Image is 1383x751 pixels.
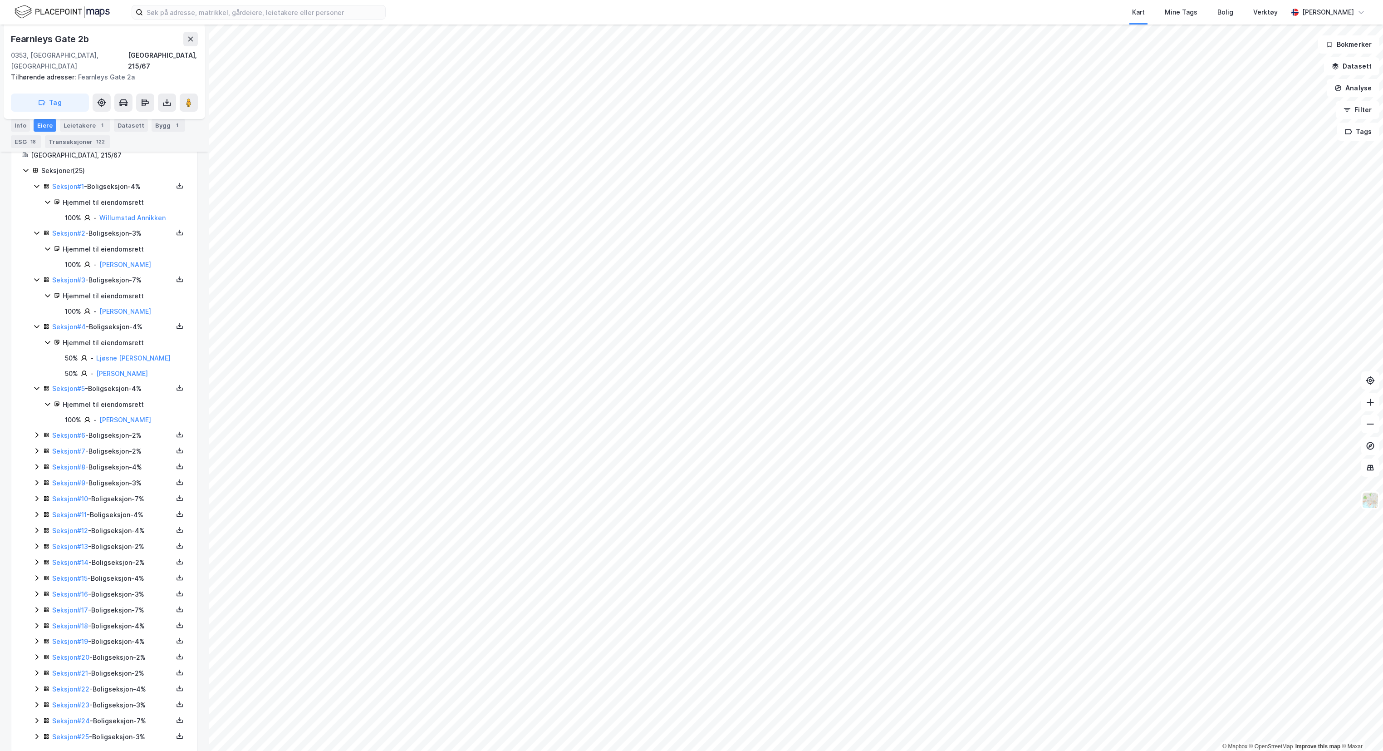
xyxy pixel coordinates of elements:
div: Hjemmel til eiendomsrett [63,337,186,348]
div: - Boligseksjon - 7% [52,605,173,616]
div: 1 [98,121,107,130]
a: Seksjon#24 [52,717,90,725]
a: Improve this map [1295,743,1340,750]
div: 50% [65,353,78,364]
div: Fearnleys Gate 2b [11,32,91,46]
a: [PERSON_NAME] [96,370,148,377]
div: - Boligseksjon - 2% [52,652,173,663]
button: Datasett [1324,57,1379,75]
div: - [93,259,97,270]
div: 100% [65,259,81,270]
div: Mine Tags [1165,7,1197,18]
div: - Boligseksjon - 2% [52,446,173,457]
button: Analyse [1327,79,1379,97]
div: - Boligseksjon - 3% [52,589,173,600]
a: Seksjon#13 [52,543,88,550]
div: - Boligseksjon - 4% [52,321,173,332]
div: - Boligseksjon - 3% [52,228,173,239]
div: Datasett [114,119,148,132]
button: Tags [1337,123,1379,141]
a: Seksjon#15 [52,574,88,582]
div: Hjemmel til eiendomsrett [63,291,186,301]
div: Fearnleys Gate 2a [11,72,191,83]
div: 1 [172,121,181,130]
div: - Boligseksjon - 4% [52,621,173,632]
div: - Boligseksjon - 3% [52,700,173,711]
img: logo.f888ab2527a4732fd821a326f86c7f29.svg [15,4,110,20]
div: 100% [65,306,81,317]
div: - [93,415,97,425]
div: [GEOGRAPHIC_DATA], 215/67 [128,50,198,72]
div: - Boligseksjon - 2% [52,668,173,679]
div: - Boligseksjon - 7% [52,275,173,286]
span: Tilhørende adresser: [11,73,78,81]
div: [PERSON_NAME] [1302,7,1354,18]
a: Seksjon#8 [52,463,85,471]
div: - Boligseksjon - 4% [52,462,173,473]
a: Seksjon#7 [52,447,85,455]
a: Seksjon#4 [52,323,86,331]
a: Mapbox [1222,743,1247,750]
button: Filter [1336,101,1379,119]
input: Søk på adresse, matrikkel, gårdeiere, leietakere eller personer [143,5,385,19]
a: Seksjon#3 [52,276,85,284]
div: 50% [65,368,78,379]
a: Seksjon#10 [52,495,88,503]
div: - Boligseksjon - 4% [52,383,173,394]
div: ESG [11,135,41,148]
div: - Boligseksjon - 3% [52,478,173,489]
button: Tag [11,94,89,112]
a: [PERSON_NAME] [99,261,151,268]
div: - [90,353,93,364]
div: Info [11,119,30,132]
div: Kontrollprogram for chat [1338,707,1383,751]
div: - Boligseksjon - 2% [52,557,173,568]
a: Seksjon#11 [52,511,87,519]
div: - Boligseksjon - 4% [52,636,173,647]
a: Ljøsne [PERSON_NAME] [96,354,171,362]
div: [GEOGRAPHIC_DATA], 215/67 [31,150,186,161]
div: - Boligseksjon - 2% [52,430,173,441]
a: Seksjon#6 [52,431,85,439]
div: - Boligseksjon - 2% [52,541,173,552]
button: Bokmerker [1318,35,1379,54]
div: - Boligseksjon - 3% [52,731,173,742]
div: - Boligseksjon - 4% [52,525,173,536]
div: Bolig [1217,7,1233,18]
div: - Boligseksjon - 7% [52,494,173,504]
div: 100% [65,415,81,425]
div: Bygg [152,119,185,132]
div: Verktøy [1253,7,1278,18]
div: - Boligseksjon - 7% [52,716,173,726]
div: Transaksjoner [45,135,110,148]
a: Seksjon#21 [52,669,88,677]
div: - [93,306,97,317]
a: Willumstad Annikken [99,214,166,222]
a: Seksjon#25 [52,733,89,741]
a: [PERSON_NAME] [99,307,151,315]
a: [PERSON_NAME] [99,416,151,424]
div: - Boligseksjon - 4% [52,181,173,192]
div: - [90,368,93,379]
div: Hjemmel til eiendomsrett [63,399,186,410]
div: 100% [65,212,81,223]
div: Eiere [34,119,56,132]
a: Seksjon#12 [52,527,88,534]
div: - [93,212,97,223]
a: Seksjon#2 [52,229,85,237]
a: OpenStreetMap [1249,743,1293,750]
a: Seksjon#16 [52,590,88,598]
div: Kart [1132,7,1145,18]
a: Seksjon#23 [52,701,89,709]
div: Leietakere [60,119,110,132]
div: Hjemmel til eiendomsrett [63,197,186,208]
a: Seksjon#5 [52,385,85,392]
div: - Boligseksjon - 4% [52,509,173,520]
div: 18 [29,137,38,146]
a: Seksjon#18 [52,622,88,630]
a: Seksjon#14 [52,558,88,566]
div: 0353, [GEOGRAPHIC_DATA], [GEOGRAPHIC_DATA] [11,50,128,72]
img: Z [1362,492,1379,509]
a: Seksjon#22 [52,685,89,693]
div: Hjemmel til eiendomsrett [63,244,186,255]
